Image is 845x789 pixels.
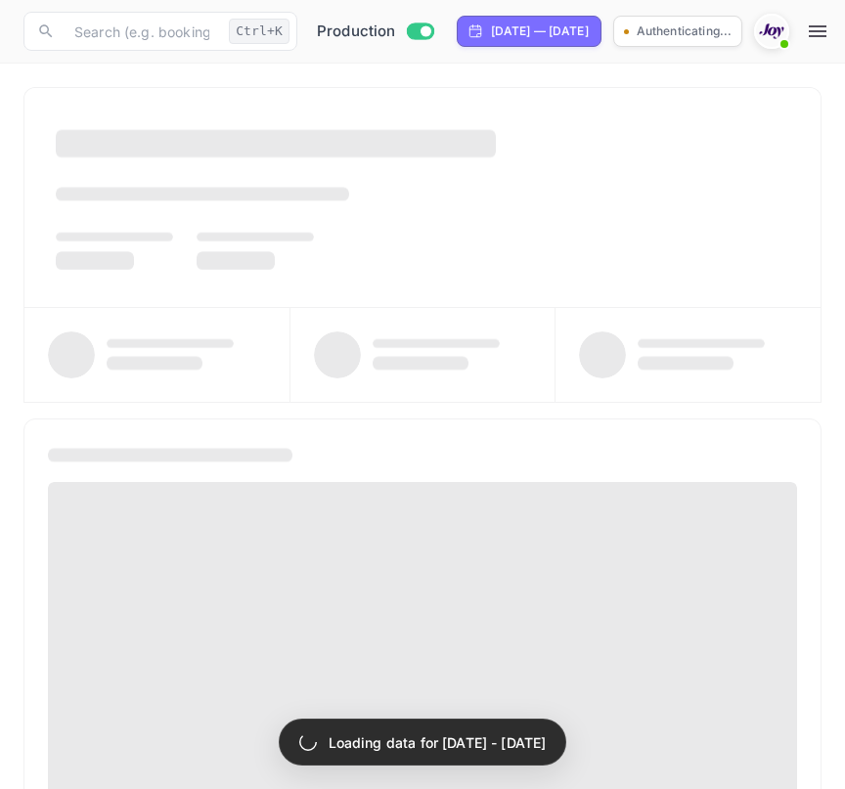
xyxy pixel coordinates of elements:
[491,22,589,40] div: [DATE] — [DATE]
[309,21,441,43] div: Switch to Sandbox mode
[229,19,289,44] div: Ctrl+K
[756,16,787,47] img: With Joy
[63,12,221,51] input: Search (e.g. bookings, documentation)
[637,22,733,40] p: Authenticating...
[329,732,547,753] p: Loading data for [DATE] - [DATE]
[317,21,396,43] span: Production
